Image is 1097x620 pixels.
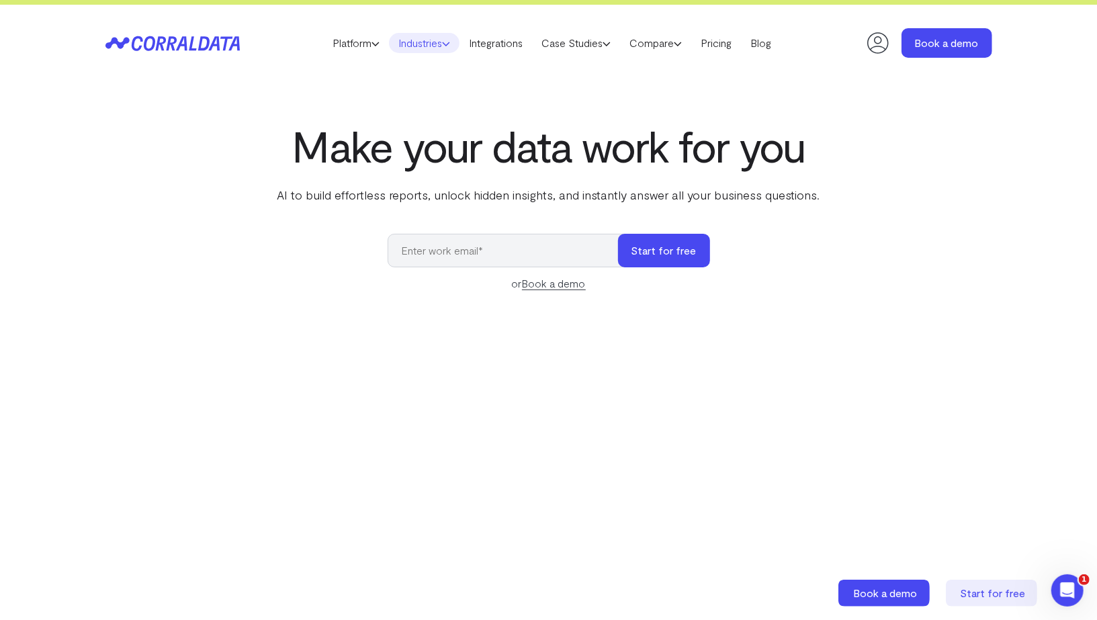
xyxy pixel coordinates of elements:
[854,586,918,599] span: Book a demo
[275,122,823,170] h1: Make your data work for you
[902,28,992,58] a: Book a demo
[741,33,781,53] a: Blog
[1051,574,1084,607] iframe: Intercom live chat
[275,186,823,204] p: AI to build effortless reports, unlock hidden insights, and instantly answer all your business qu...
[691,33,741,53] a: Pricing
[946,580,1040,607] a: Start for free
[620,33,691,53] a: Compare
[838,580,932,607] a: Book a demo
[323,33,389,53] a: Platform
[522,277,586,290] a: Book a demo
[618,234,710,267] button: Start for free
[459,33,532,53] a: Integrations
[388,275,710,292] div: or
[961,586,1026,599] span: Start for free
[388,234,631,267] input: Enter work email*
[532,33,620,53] a: Case Studies
[1079,574,1090,585] span: 1
[389,33,459,53] a: Industries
